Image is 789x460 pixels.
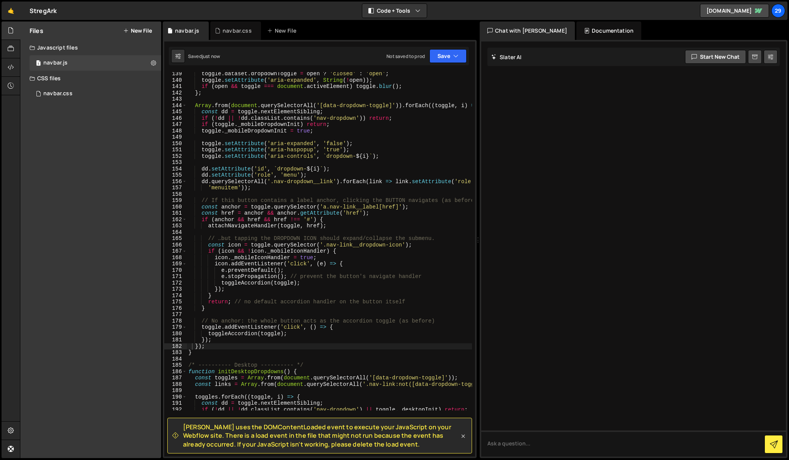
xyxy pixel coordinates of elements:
[164,293,187,299] div: 174
[164,166,187,172] div: 154
[164,103,187,109] div: 144
[223,27,252,35] div: navbar.css
[164,261,187,267] div: 169
[771,4,785,18] a: 29
[164,381,187,388] div: 188
[164,387,187,394] div: 189
[685,50,746,64] button: Start new chat
[30,55,161,71] div: 16690/45597.js
[164,305,187,312] div: 176
[164,185,187,191] div: 157
[2,2,20,20] a: 🤙
[164,179,187,185] div: 156
[164,255,187,261] div: 168
[164,115,187,122] div: 146
[164,159,187,166] div: 153
[30,6,57,15] div: StregArk
[164,311,187,318] div: 177
[164,248,187,255] div: 167
[164,324,187,331] div: 179
[164,172,187,179] div: 155
[429,49,467,63] button: Save
[164,235,187,242] div: 165
[267,27,299,35] div: New File
[164,109,187,115] div: 145
[188,53,220,60] div: Saved
[43,60,68,66] div: navbar.js
[30,86,161,101] div: 16690/45596.css
[30,26,43,35] h2: Files
[36,61,41,67] span: 1
[164,349,187,356] div: 183
[164,191,187,198] div: 158
[164,343,187,350] div: 182
[164,77,187,84] div: 140
[164,337,187,343] div: 181
[164,299,187,305] div: 175
[164,153,187,160] div: 152
[164,407,187,413] div: 192
[164,197,187,204] div: 159
[164,280,187,286] div: 172
[20,71,161,86] div: CSS files
[202,53,220,60] div: just now
[576,22,641,40] div: Documentation
[175,27,199,35] div: navbar.js
[164,318,187,324] div: 178
[362,4,427,18] button: Code + Tools
[164,128,187,134] div: 148
[164,204,187,210] div: 160
[164,273,187,280] div: 171
[164,147,187,153] div: 151
[164,96,187,103] div: 143
[164,331,187,337] div: 180
[164,121,187,128] div: 147
[164,229,187,236] div: 164
[386,53,425,60] div: Not saved to prod
[164,400,187,407] div: 191
[164,134,187,141] div: 149
[164,369,187,375] div: 186
[164,223,187,229] div: 163
[164,242,187,248] div: 166
[164,375,187,381] div: 187
[183,423,459,448] span: [PERSON_NAME] uses the DOMContentLoaded event to execute your JavaScript on your Webflow site. Th...
[20,40,161,55] div: Javascript files
[480,22,575,40] div: Chat with [PERSON_NAME]
[164,83,187,90] div: 141
[164,141,187,147] div: 150
[491,53,522,61] h2: Slater AI
[164,286,187,293] div: 173
[164,356,187,362] div: 184
[164,394,187,400] div: 190
[123,28,152,34] button: New File
[164,90,187,96] div: 142
[164,71,187,77] div: 139
[164,210,187,217] div: 161
[164,362,187,369] div: 185
[164,267,187,274] div: 170
[43,90,73,97] div: navbar.css
[700,4,769,18] a: [DOMAIN_NAME]
[164,217,187,223] div: 162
